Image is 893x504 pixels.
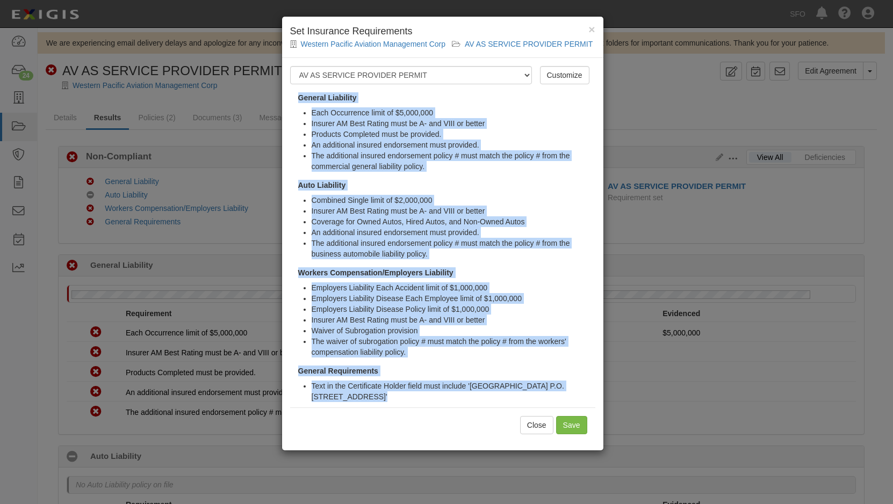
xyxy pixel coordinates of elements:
[312,118,595,129] li: Insurer AM Best Rating must be A- and VIII or better
[556,416,587,434] input: Save
[312,325,595,336] li: Waiver of Subrogation provision
[298,367,378,375] strong: General Requirements
[312,227,595,238] li: An additional insured endorsement must provided.
[540,66,589,84] a: Customize
[301,40,446,48] a: Western Pacific Aviation Management Corp
[312,315,595,325] li: Insurer AM Best Rating must be A- and VIII or better
[312,304,595,315] li: Employers Liability Disease Policy limit of $1,000,000
[312,107,595,118] li: Each Occurrence limit of $5,000,000
[312,336,595,357] li: The waiver of subrogation policy # must match the policy # from the workers' compensation liabili...
[312,140,595,150] li: An additional insured endorsement must provided.
[290,25,595,39] h4: Set Insurance Requirements
[312,150,595,172] li: The additional insured endorsement policy # must match the policy # from the commercial general l...
[312,293,595,304] li: Employers Liability Disease Each Employee limit of $1,000,000
[312,381,595,402] li: Text in the Certificate Holder field must include '[GEOGRAPHIC_DATA] P.O. [STREET_ADDRESS]'
[588,24,595,35] button: Close
[312,206,595,216] li: Insurer AM Best Rating must be A- and VIII or better
[298,93,357,102] strong: General Liability
[520,416,553,434] button: Close
[312,195,595,206] li: Combined Single limit of $2,000,000
[312,282,595,293] li: Employers Liability Each Accident limit of $1,000,000
[298,268,453,277] strong: Workers Compensation/Employers Liability
[312,216,595,227] li: Coverage for Owned Autos, Hired Autos, and Non-Owned Autos
[312,129,595,140] li: Products Completed must be provided.
[298,181,346,189] strong: Auto Liability
[465,40,593,48] a: AV AS SERVICE PROVIDER PERMIT
[588,23,595,35] span: ×
[312,238,595,259] li: The additional insured endorsement policy # must match the policy # from the business automobile ...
